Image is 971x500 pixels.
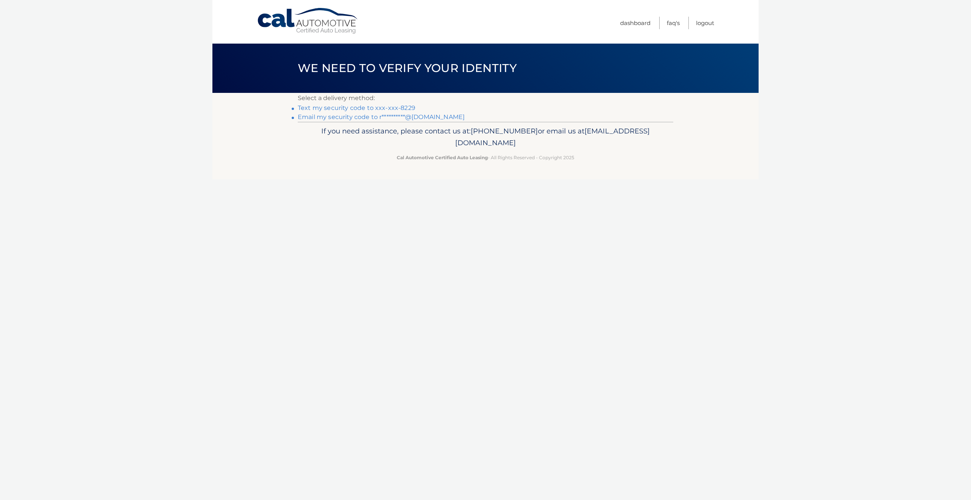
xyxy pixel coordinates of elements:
a: Text my security code to xxx-xxx-8229 [298,104,415,111]
strong: Cal Automotive Certified Auto Leasing [397,155,488,160]
a: Cal Automotive [257,8,359,34]
a: Email my security code to r**********@[DOMAIN_NAME] [298,113,465,121]
a: FAQ's [667,17,680,29]
p: - All Rights Reserved - Copyright 2025 [303,154,668,161]
span: We need to verify your identity [298,61,517,75]
p: Select a delivery method: [298,93,673,103]
span: [PHONE_NUMBER] [471,127,538,135]
a: Dashboard [620,17,650,29]
p: If you need assistance, please contact us at: or email us at [303,125,668,149]
a: Logout [696,17,714,29]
